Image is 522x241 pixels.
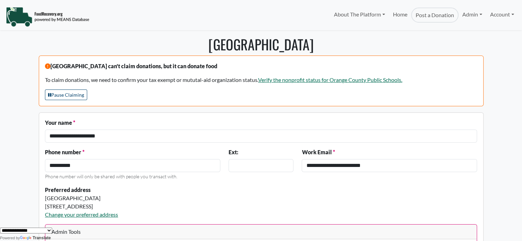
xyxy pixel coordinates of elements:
[45,211,118,218] a: Change your preferred address
[39,36,484,52] h1: [GEOGRAPHIC_DATA]
[45,89,87,100] button: Pause Claiming
[459,8,486,21] a: Admin
[411,8,459,23] a: Post a Donation
[45,202,293,210] div: [STREET_ADDRESS]
[258,76,402,83] a: Verify the nonprofit status for Orange County Public Schools.
[20,236,51,240] a: Translate
[389,8,411,23] a: Home
[6,7,89,27] img: NavigationLogo_FoodRecovery-91c16205cd0af1ed486a0f1a7774a6544ea792ac00100771e7dd3ec7c0e58e41.png
[20,236,33,241] img: Google Translate
[45,173,177,179] small: Phone number will only be shared with people you transact with.
[45,194,293,202] div: [GEOGRAPHIC_DATA]
[229,148,238,156] label: Ext:
[45,119,75,127] label: Your name
[486,8,518,21] a: Account
[45,148,84,156] label: Phone number
[330,8,389,21] a: About The Platform
[45,225,477,239] div: Admin Tools
[45,76,477,84] p: To claim donations, we need to confirm your tax exempt or mututal-aid organization status.
[45,186,91,193] strong: Preferred address
[45,62,477,70] p: [GEOGRAPHIC_DATA] can't claim donations, but it can donate food
[302,148,335,156] label: Work Email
